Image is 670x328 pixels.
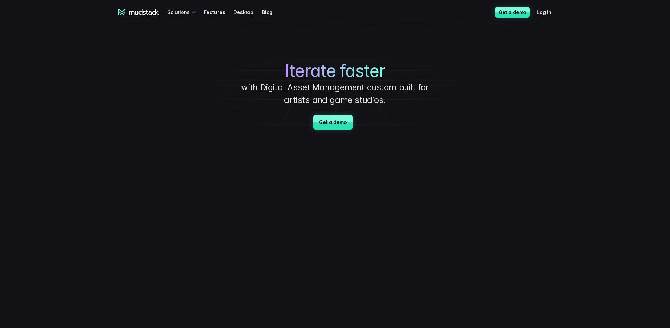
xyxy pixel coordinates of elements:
span: Iterate faster [285,61,385,81]
a: Get a demo [313,115,352,130]
a: Blog [262,6,281,19]
p: with Digital Asset Management custom built for artists and game studios. [230,81,440,106]
a: Desktop [233,6,262,19]
a: mudstack logo [118,9,159,15]
div: Solutions [167,6,198,19]
a: Get a demo [495,7,530,18]
a: Log in [537,6,560,19]
a: Features [204,6,233,19]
